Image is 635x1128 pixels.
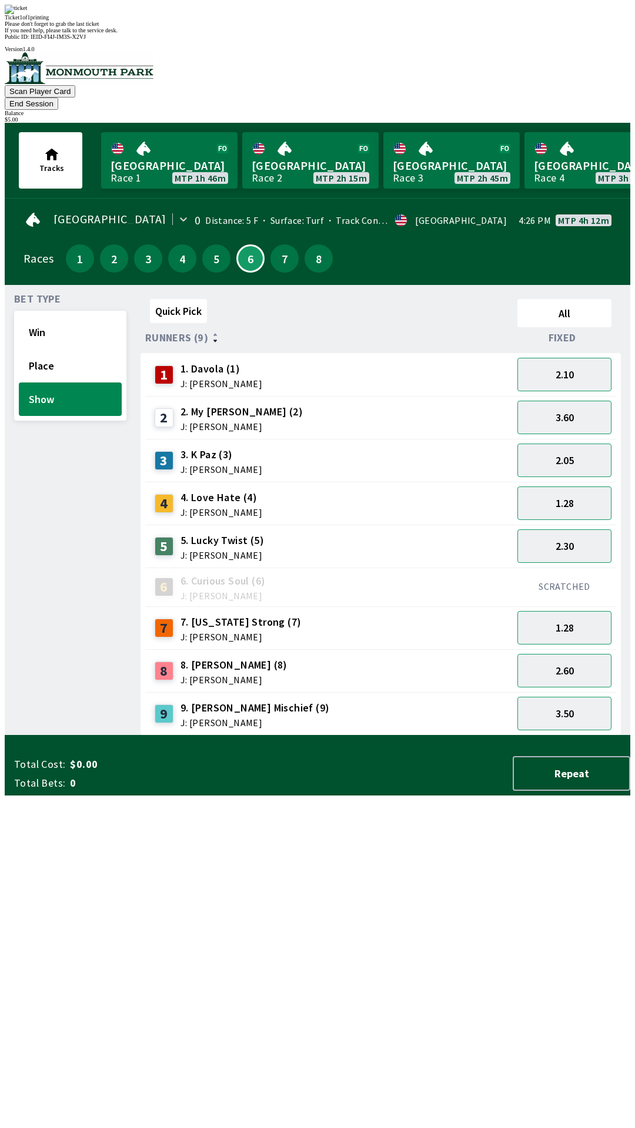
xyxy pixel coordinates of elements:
[181,490,262,505] span: 4. Love Hate (4)
[519,216,551,225] span: 4:26 PM
[134,244,162,273] button: 3
[556,368,574,381] span: 2.10
[145,332,513,344] div: Runners (9)
[137,254,159,263] span: 3
[252,158,369,173] span: [GEOGRAPHIC_DATA]
[181,379,262,388] span: J: [PERSON_NAME]
[111,173,141,183] div: Race 1
[513,332,616,344] div: Fixed
[181,465,262,474] span: J: [PERSON_NAME]
[29,325,112,339] span: Win
[181,508,262,517] span: J: [PERSON_NAME]
[19,315,122,349] button: Win
[155,451,173,470] div: 3
[517,654,611,687] button: 2.60
[29,392,112,406] span: Show
[145,333,208,343] span: Runners (9)
[19,349,122,382] button: Place
[5,21,630,27] div: Please don't forget to grab the last ticket
[101,132,238,189] a: [GEOGRAPHIC_DATA]Race 1MTP 1h 46m
[181,718,330,727] span: J: [PERSON_NAME]
[393,158,510,173] span: [GEOGRAPHIC_DATA]
[393,173,423,183] div: Race 3
[205,254,228,263] span: 5
[383,132,520,189] a: [GEOGRAPHIC_DATA]Race 3MTP 2h 45m
[181,657,288,673] span: 8. [PERSON_NAME] (8)
[316,173,367,183] span: MTP 2h 15m
[19,382,122,416] button: Show
[171,254,193,263] span: 4
[181,533,264,548] span: 5. Lucky Twist (5)
[155,408,173,427] div: 2
[5,14,630,21] div: Ticket 1 of 1 printing
[69,254,91,263] span: 1
[523,767,620,780] span: Repeat
[556,496,574,510] span: 1.28
[155,578,173,596] div: 6
[517,529,611,563] button: 2.30
[457,173,508,183] span: MTP 2h 45m
[70,757,255,771] span: $0.00
[5,46,630,52] div: Version 1.4.0
[5,33,630,40] div: Public ID:
[558,216,609,225] span: MTP 4h 12m
[534,173,564,183] div: Race 4
[556,621,574,634] span: 1.28
[240,256,260,261] span: 6
[556,664,574,677] span: 2.60
[517,611,611,644] button: 1.28
[273,254,296,263] span: 7
[29,359,112,372] span: Place
[155,662,173,680] div: 8
[181,550,264,560] span: J: [PERSON_NAME]
[5,98,58,110] button: End Session
[549,333,576,343] span: Fixed
[181,447,262,462] span: 3. K Paz (3)
[19,132,82,189] button: Tracks
[195,216,200,225] div: 0
[5,27,118,33] span: If you need help, please talk to the service desk.
[181,675,288,684] span: J: [PERSON_NAME]
[155,304,202,318] span: Quick Pick
[181,573,266,589] span: 6. Curious Soul (6)
[155,494,173,513] div: 4
[517,444,611,477] button: 2.05
[70,776,255,790] span: 0
[517,697,611,730] button: 3.50
[181,632,302,642] span: J: [PERSON_NAME]
[415,216,507,225] div: [GEOGRAPHIC_DATA]
[517,580,611,592] div: SCRATCHED
[308,254,330,263] span: 8
[5,85,75,98] button: Scan Player Card
[556,539,574,553] span: 2.30
[155,537,173,556] div: 5
[103,254,125,263] span: 2
[54,214,166,224] span: [GEOGRAPHIC_DATA]
[181,404,303,419] span: 2. My [PERSON_NAME] (2)
[556,411,574,424] span: 3.60
[202,244,230,273] button: 5
[258,214,324,226] span: Surface: Turf
[5,52,153,84] img: venue logo
[270,244,299,273] button: 7
[24,254,54,263] div: Races
[517,486,611,520] button: 1.28
[168,244,196,273] button: 4
[523,307,606,320] span: All
[5,110,630,116] div: Balance
[556,454,574,467] span: 2.05
[236,244,265,273] button: 6
[181,700,330,716] span: 9. [PERSON_NAME] Mischief (9)
[181,422,303,431] span: J: [PERSON_NAME]
[181,361,262,377] span: 1. Davola (1)
[242,132,379,189] a: [GEOGRAPHIC_DATA]Race 2MTP 2h 15m
[324,214,426,226] span: Track Condition: Fast
[5,5,27,14] img: ticket
[155,619,173,637] div: 7
[31,33,86,40] span: IEID-FI4J-IM3S-X2VJ
[155,365,173,384] div: 1
[100,244,128,273] button: 2
[556,707,574,720] span: 3.50
[517,401,611,434] button: 3.60
[181,615,302,630] span: 7. [US_STATE] Strong (7)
